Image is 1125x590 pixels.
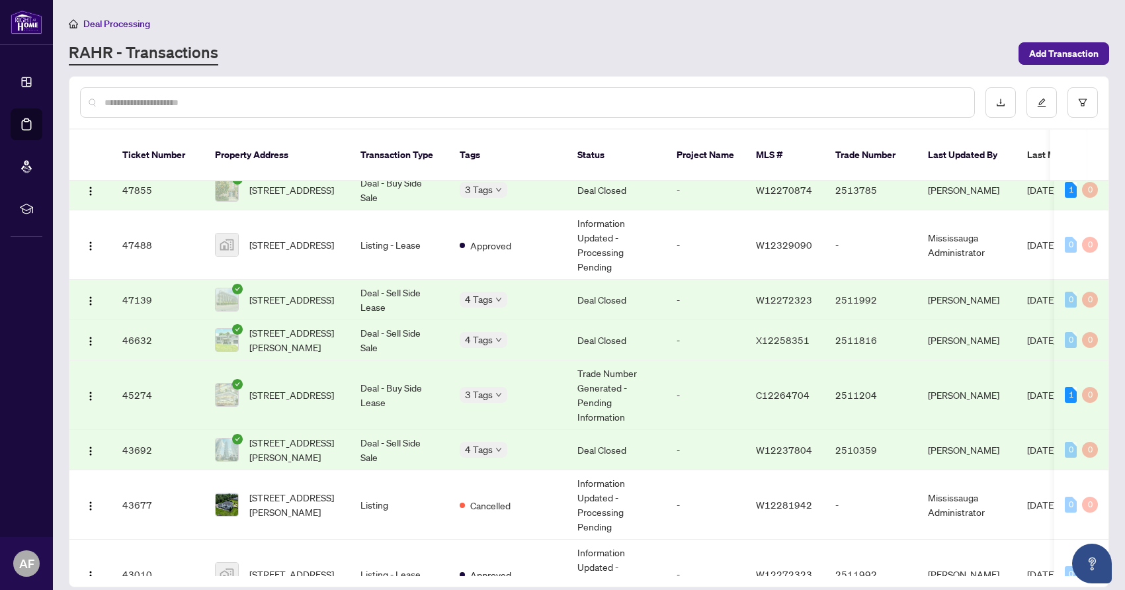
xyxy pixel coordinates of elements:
span: Deal Processing [83,18,150,30]
img: Logo [85,241,96,251]
span: [DATE] [1027,294,1056,306]
span: [STREET_ADDRESS] [249,388,334,402]
span: edit [1037,98,1046,107]
span: filter [1078,98,1087,107]
button: Logo [80,289,101,310]
td: Information Updated - Processing Pending [567,470,666,540]
img: thumbnail-img [216,329,238,351]
button: Logo [80,179,101,200]
button: Add Transaction [1019,42,1109,65]
span: Last Modified Date [1027,147,1108,162]
button: Logo [80,329,101,351]
span: down [495,337,502,343]
th: Trade Number [825,130,917,181]
img: thumbnail-img [216,563,238,585]
td: 2511992 [825,280,917,320]
td: Listing [350,470,449,540]
td: 46632 [112,320,204,360]
td: 2513785 [825,170,917,210]
span: down [495,446,502,453]
span: [STREET_ADDRESS] [249,183,334,197]
span: home [69,19,78,28]
span: W12237804 [756,444,812,456]
button: Open asap [1072,544,1112,583]
td: [PERSON_NAME] [917,170,1017,210]
td: Deal Closed [567,280,666,320]
td: 47488 [112,210,204,280]
span: [DATE] [1027,239,1056,251]
span: W12329090 [756,239,812,251]
td: 47139 [112,280,204,320]
span: [DATE] [1027,389,1056,401]
td: 2510359 [825,430,917,470]
span: Approved [470,238,511,253]
td: Mississauga Administrator [917,210,1017,280]
span: [STREET_ADDRESS] [249,567,334,581]
td: Deal - Buy Side Sale [350,170,449,210]
td: Deal - Buy Side Lease [350,360,449,430]
td: 2511204 [825,360,917,430]
td: Deal Closed [567,170,666,210]
img: thumbnail-img [216,493,238,516]
td: - [666,210,745,280]
button: Logo [80,234,101,255]
button: Logo [80,439,101,460]
span: W12270874 [756,184,812,196]
img: thumbnail-img [216,233,238,256]
span: [DATE] [1027,444,1056,456]
th: Tags [449,130,567,181]
div: 0 [1082,292,1098,308]
td: - [666,360,745,430]
div: 0 [1082,442,1098,458]
div: 0 [1082,387,1098,403]
img: thumbnail-img [216,384,238,406]
img: Logo [85,570,96,581]
span: X12258351 [756,334,810,346]
div: 0 [1065,442,1077,458]
img: Logo [85,391,96,401]
td: Listing - Lease [350,210,449,280]
img: logo [11,10,42,34]
button: Logo [80,494,101,515]
td: [PERSON_NAME] [917,430,1017,470]
span: Add Transaction [1029,43,1099,64]
span: 3 Tags [465,387,493,402]
td: - [666,430,745,470]
span: [DATE] [1027,334,1056,346]
span: Approved [470,568,511,582]
td: [PERSON_NAME] [917,280,1017,320]
div: 0 [1065,566,1077,582]
th: Status [567,130,666,181]
span: [DATE] [1027,184,1056,196]
td: Deal - Sell Side Sale [350,430,449,470]
img: thumbnail-img [216,179,238,201]
th: Project Name [666,130,745,181]
th: Ticket Number [112,130,204,181]
span: W12281942 [756,499,812,511]
span: download [996,98,1005,107]
td: 2511816 [825,320,917,360]
td: 45274 [112,360,204,430]
div: 0 [1082,332,1098,348]
div: 0 [1065,237,1077,253]
td: 47855 [112,170,204,210]
td: - [825,470,917,540]
span: 3 Tags [465,182,493,197]
img: Logo [85,186,96,196]
span: [STREET_ADDRESS][PERSON_NAME] [249,490,339,519]
span: check-circle [232,379,243,390]
div: 0 [1082,237,1098,253]
button: Logo [80,564,101,585]
a: RAHR - Transactions [69,42,218,65]
th: Property Address [204,130,350,181]
span: W12272323 [756,294,812,306]
td: - [666,170,745,210]
span: [STREET_ADDRESS] [249,237,334,252]
td: - [666,320,745,360]
span: 4 Tags [465,332,493,347]
div: 0 [1065,292,1077,308]
span: down [495,392,502,398]
th: Last Updated By [917,130,1017,181]
span: check-circle [232,284,243,294]
td: Deal - Sell Side Lease [350,280,449,320]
